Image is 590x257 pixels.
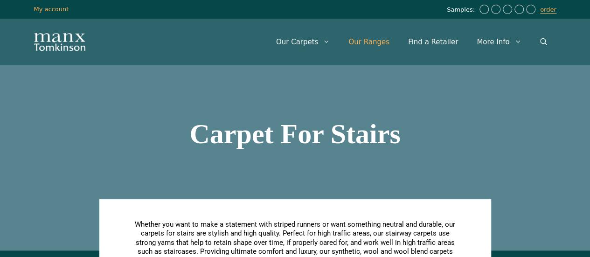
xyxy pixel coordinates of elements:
[267,28,340,56] a: Our Carpets
[267,28,556,56] nav: Primary
[34,33,85,51] img: Manx Tomkinson
[467,28,530,56] a: More Info
[34,6,69,13] a: My account
[339,28,399,56] a: Our Ranges
[540,6,556,14] a: order
[34,120,556,148] h1: Carpet For Stairs
[399,28,467,56] a: Find a Retailer
[447,6,477,14] span: Samples:
[531,28,556,56] a: Open Search Bar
